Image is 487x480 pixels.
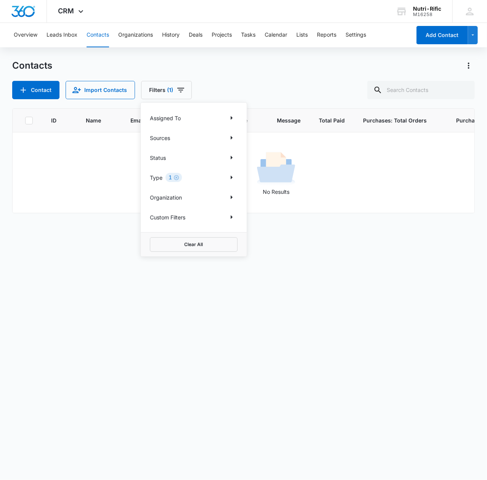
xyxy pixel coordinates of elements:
button: Actions [463,60,475,72]
button: Tasks [241,23,256,47]
p: Assigned To [150,114,181,122]
span: (1) [167,87,173,93]
button: Leads Inbox [47,23,77,47]
span: Name [86,116,101,124]
input: Search Contacts [367,81,475,99]
button: Show Custom Filters filters [225,211,238,223]
span: Message [277,116,301,124]
button: Lists [296,23,308,47]
div: 1 [166,173,182,182]
span: Total Paid [319,116,345,124]
img: No Results [257,150,295,188]
button: Reports [317,23,336,47]
button: Clear [174,175,179,180]
button: Overview [14,23,37,47]
p: Sources [150,134,170,142]
div: account id [413,12,441,17]
button: Add Contact [12,81,59,99]
span: Email [130,116,145,124]
p: Custom Filters [150,213,185,221]
button: Clear All [150,237,238,252]
button: Filters [141,81,192,99]
span: Purchases: Total Orders [363,116,427,124]
button: Settings [346,23,366,47]
button: Organizations [118,23,153,47]
button: Show Type filters [225,171,238,184]
p: Organization [150,193,182,201]
button: Show Status filters [225,151,238,164]
p: Status [150,154,166,162]
button: Add Contact [416,26,468,44]
span: CRM [58,7,74,15]
button: Show Sources filters [225,132,238,144]
button: Projects [212,23,232,47]
button: History [162,23,180,47]
button: Deals [189,23,203,47]
span: ID [51,116,56,124]
h1: Contacts [12,60,52,71]
p: Type [150,174,162,182]
button: Calendar [265,23,287,47]
button: Show Organization filters [225,191,238,203]
div: account name [413,6,441,12]
button: Contacts [87,23,109,47]
button: Show Assigned To filters [225,112,238,124]
button: Import Contacts [66,81,135,99]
